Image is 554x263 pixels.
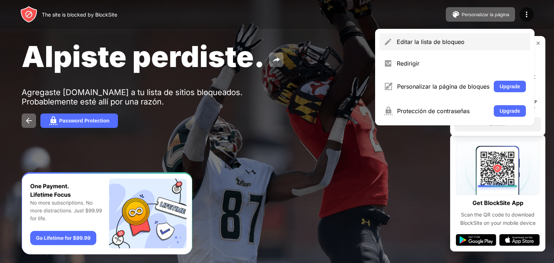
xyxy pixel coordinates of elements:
[384,37,392,46] img: menu-pencil.svg
[49,116,58,125] img: password.svg
[384,59,392,68] img: menu-redirect.svg
[397,107,489,115] div: Protección de contraseñas
[22,39,265,74] span: Alpiste perdiste.
[22,88,245,106] div: Agregaste [DOMAIN_NAME] a tu lista de sitios bloqueados. Probablemente esté allí por una razón.
[462,12,509,17] div: Personalizar la página
[522,10,531,19] img: menu-icon.svg
[22,172,192,255] iframe: Banner
[456,211,540,227] div: Scan the QR code to download BlockSite on your mobile device
[499,234,540,246] img: app-store.svg
[25,116,33,125] img: back.svg
[272,55,281,64] img: share.svg
[397,38,526,45] div: Editar la lista de bloqueo
[397,83,489,90] div: Personalizar la página de bloques
[494,81,526,92] button: Upgrade
[535,40,541,46] img: rate-us-close.svg
[384,107,393,115] img: menu-password.svg
[20,6,38,23] img: header-logo.svg
[384,82,393,91] img: menu-customize.svg
[456,140,540,195] img: qrcode.svg
[494,105,526,117] button: Upgrade
[397,60,526,67] div: Redirigir
[59,118,109,124] div: Password Protection
[40,113,118,128] button: Password Protection
[452,10,460,19] img: pallet.svg
[446,7,515,22] button: Personalizar la página
[472,198,523,208] div: Get BlockSite App
[456,234,496,246] img: google-play.svg
[42,12,117,18] div: The site is blocked by BlockSite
